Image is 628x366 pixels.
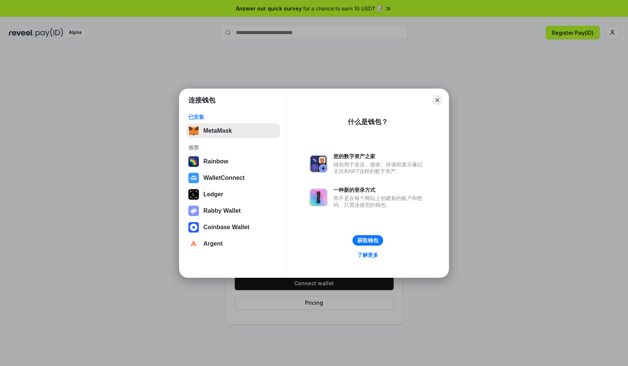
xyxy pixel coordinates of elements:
[186,187,280,202] button: Ledger
[188,144,278,151] div: 推荐
[203,191,223,198] div: Ledger
[186,154,280,169] button: Rainbow
[188,222,199,233] img: svg+xml,%3Csvg%20width%3D%2228%22%20height%3D%2228%22%20viewBox%3D%220%200%2028%2028%22%20fill%3D...
[203,127,232,134] div: MetaMask
[353,235,383,246] button: 获取钱包
[310,188,327,206] img: svg+xml,%3Csvg%20xmlns%3D%22http%3A%2F%2Fwww.w3.org%2F2000%2Fsvg%22%20fill%3D%22none%22%20viewBox...
[357,237,378,244] div: 获取钱包
[432,95,443,105] button: Close
[186,123,280,138] button: MetaMask
[348,117,388,126] div: 什么是钱包？
[203,175,245,181] div: WalletConnect
[333,153,426,160] div: 您的数字资产之家
[357,252,378,258] div: 了解更多
[186,220,280,235] button: Coinbase Wallet
[188,239,199,249] img: svg+xml,%3Csvg%20width%3D%2228%22%20height%3D%2228%22%20viewBox%3D%220%200%2028%2028%22%20fill%3D...
[310,155,327,173] img: svg+xml,%3Csvg%20xmlns%3D%22http%3A%2F%2Fwww.w3.org%2F2000%2Fsvg%22%20fill%3D%22none%22%20viewBox...
[188,156,199,167] img: svg+xml,%3Csvg%20width%3D%22120%22%20height%3D%22120%22%20viewBox%3D%220%200%20120%20120%22%20fil...
[333,161,426,175] div: 钱包用于发送、接收、存储和显示像以太坊和NFT这样的数字资产。
[186,170,280,185] button: WalletConnect
[203,224,249,231] div: Coinbase Wallet
[203,158,228,165] div: Rainbow
[186,203,280,218] button: Rabby Wallet
[188,126,199,136] img: svg+xml,%3Csvg%20fill%3D%22none%22%20height%3D%2233%22%20viewBox%3D%220%200%2035%2033%22%20width%...
[188,189,199,200] img: svg+xml,%3Csvg%20xmlns%3D%22http%3A%2F%2Fwww.w3.org%2F2000%2Fsvg%22%20width%3D%2228%22%20height%3...
[353,250,383,260] a: 了解更多
[203,207,241,214] div: Rabby Wallet
[333,195,426,208] div: 而不是在每个网站上创建新的账户和密码，只需连接您的钱包。
[186,236,280,251] button: Argent
[188,206,199,216] img: svg+xml,%3Csvg%20xmlns%3D%22http%3A%2F%2Fwww.w3.org%2F2000%2Fsvg%22%20fill%3D%22none%22%20viewBox...
[333,187,426,193] div: 一种新的登录方式
[188,96,215,105] h1: 连接钱包
[188,173,199,183] img: svg+xml,%3Csvg%20width%3D%2228%22%20height%3D%2228%22%20viewBox%3D%220%200%2028%2028%22%20fill%3D...
[203,240,223,247] div: Argent
[188,114,278,120] div: 已安装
